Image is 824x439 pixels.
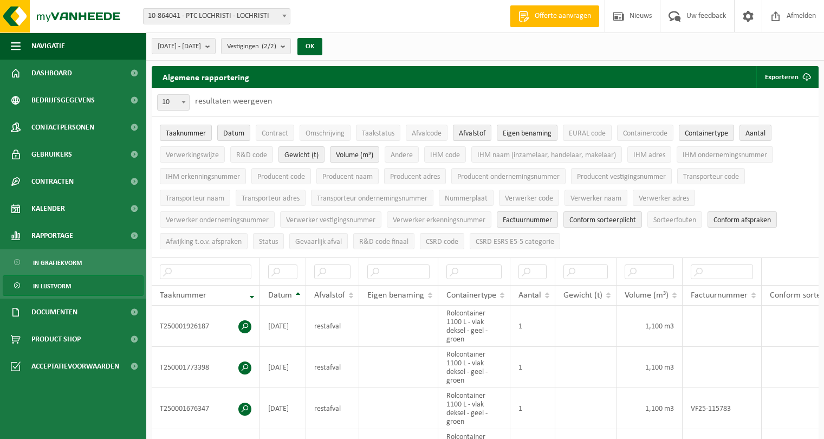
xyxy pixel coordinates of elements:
span: Nummerplaat [445,195,488,203]
button: Transporteur ondernemingsnummerTransporteur ondernemingsnummer : Activate to sort [311,190,433,206]
button: Transporteur adresTransporteur adres: Activate to sort [236,190,306,206]
span: Producent naam [322,173,373,181]
a: In grafiekvorm [3,252,144,273]
td: Rolcontainer 1100 L - vlak deksel - geel - groen [438,388,510,429]
span: Producent vestigingsnummer [577,173,666,181]
button: Afwijking t.o.v. afsprakenAfwijking t.o.v. afspraken: Activate to sort [160,233,248,249]
span: Transporteur adres [242,195,300,203]
span: Offerte aanvragen [532,11,594,22]
span: R&D code [236,151,267,159]
td: 1,100 m3 [617,347,683,388]
count: (2/2) [262,43,276,50]
span: Afwijking t.o.v. afspraken [166,238,242,246]
span: Datum [268,291,292,300]
button: EURAL codeEURAL code: Activate to sort [563,125,612,141]
button: Verwerker adresVerwerker adres: Activate to sort [633,190,695,206]
button: Gevaarlijk afval : Activate to sort [289,233,348,249]
span: Taakstatus [362,130,394,138]
button: NummerplaatNummerplaat: Activate to sort [439,190,494,206]
iframe: chat widget [5,415,181,439]
span: Transporteur code [683,173,739,181]
span: Verwerker erkenningsnummer [393,216,485,224]
button: Transporteur codeTransporteur code: Activate to sort [677,168,745,184]
span: Eigen benaming [503,130,552,138]
span: Verwerker code [505,195,553,203]
td: 1 [510,306,555,347]
td: T250001773398 [152,347,260,388]
td: [DATE] [260,388,306,429]
button: Conform afspraken : Activate to sort [708,211,777,228]
button: Producent adresProducent adres: Activate to sort [384,168,446,184]
button: SorteerfoutenSorteerfouten: Activate to sort [647,211,702,228]
span: Factuurnummer [691,291,748,300]
button: IHM codeIHM code: Activate to sort [424,146,466,163]
span: 10-864041 - PTC LOCHRISTI - LOCHRISTI [143,8,290,24]
button: Verwerker vestigingsnummerVerwerker vestigingsnummer: Activate to sort [280,211,381,228]
button: Vestigingen(2/2) [221,38,291,54]
span: Verwerker vestigingsnummer [286,216,375,224]
h2: Algemene rapportering [152,66,260,88]
td: Rolcontainer 1100 L - vlak deksel - geel - groen [438,306,510,347]
button: AfvalcodeAfvalcode: Activate to sort [406,125,447,141]
span: Dashboard [31,60,72,87]
span: Verwerker naam [570,195,621,203]
td: 1 [510,347,555,388]
td: restafval [306,306,359,347]
span: Afvalstof [459,130,485,138]
span: Afvalcode [412,130,442,138]
span: Documenten [31,299,77,326]
span: Verwerker ondernemingsnummer [166,216,269,224]
span: Contactpersonen [31,114,94,141]
button: Gewicht (t)Gewicht (t): Activate to sort [278,146,325,163]
span: Andere [391,151,413,159]
button: Producent codeProducent code: Activate to sort [251,168,311,184]
span: R&D code finaal [359,238,408,246]
span: 10-864041 - PTC LOCHRISTI - LOCHRISTI [144,9,290,24]
button: CSRD ESRS E5-5 categorieCSRD ESRS E5-5 categorie: Activate to sort [470,233,560,249]
span: Vestigingen [227,38,276,55]
span: CSRD ESRS E5-5 categorie [476,238,554,246]
span: [DATE] - [DATE] [158,38,201,55]
span: Producent code [257,173,305,181]
td: T250001926187 [152,306,260,347]
button: IHM naam (inzamelaar, handelaar, makelaar)IHM naam (inzamelaar, handelaar, makelaar): Activate to... [471,146,622,163]
button: OK [297,38,322,55]
button: VerwerkingswijzeVerwerkingswijze: Activate to sort [160,146,225,163]
button: Exporteren [756,66,817,88]
button: TaaknummerTaaknummer: Activate to remove sorting [160,125,212,141]
span: IHM naam (inzamelaar, handelaar, makelaar) [477,151,616,159]
span: Bedrijfsgegevens [31,87,95,114]
td: 1,100 m3 [617,306,683,347]
span: Containertype [446,291,496,300]
a: Offerte aanvragen [510,5,599,27]
button: StatusStatus: Activate to sort [253,233,284,249]
span: IHM code [430,151,460,159]
button: Transporteur naamTransporteur naam: Activate to sort [160,190,230,206]
span: Aantal [518,291,541,300]
span: 10 [157,94,190,111]
span: Aantal [745,130,765,138]
span: CSRD code [426,238,458,246]
span: Producent adres [390,173,440,181]
button: ContainertypeContainertype: Activate to sort [679,125,734,141]
button: AndereAndere: Activate to sort [385,146,419,163]
span: Product Shop [31,326,81,353]
span: Gewicht (t) [563,291,602,300]
span: Gewicht (t) [284,151,319,159]
span: 10 [158,95,189,110]
span: Eigen benaming [367,291,424,300]
label: resultaten weergeven [195,97,272,106]
td: 1,100 m3 [617,388,683,429]
span: Contract [262,130,288,138]
span: Afvalstof [314,291,345,300]
span: Contracten [31,168,74,195]
span: Conform sorteerplicht [569,216,636,224]
button: R&D codeR&amp;D code: Activate to sort [230,146,273,163]
button: IHM adresIHM adres: Activate to sort [627,146,671,163]
a: In lijstvorm [3,275,144,296]
span: Volume (m³) [336,151,373,159]
span: Gevaarlijk afval [295,238,342,246]
td: [DATE] [260,347,306,388]
button: Volume (m³)Volume (m³): Activate to sort [330,146,379,163]
button: ContractContract: Activate to sort [256,125,294,141]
